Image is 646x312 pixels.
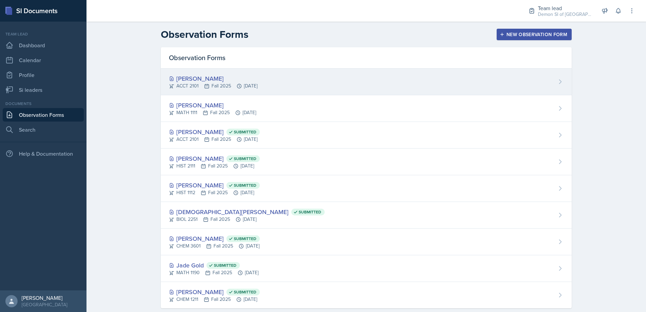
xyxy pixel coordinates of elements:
[161,255,572,282] a: Jade Gold Submitted MATH 1190Fall 2025[DATE]
[161,122,572,149] a: [PERSON_NAME] Submitted ACCT 2101Fall 2025[DATE]
[497,29,572,40] button: New Observation Form
[169,136,260,143] div: ACCT 2101 Fall 2025 [DATE]
[234,236,256,241] span: Submitted
[161,282,572,308] a: [PERSON_NAME] Submitted CHEM 1211Fall 2025[DATE]
[169,296,260,303] div: CHEM 1211 Fall 2025 [DATE]
[3,108,84,122] a: Observation Forms
[3,38,84,52] a: Dashboard
[169,216,325,223] div: BIOL 2251 Fall 2025 [DATE]
[169,74,257,83] div: [PERSON_NAME]
[169,127,260,136] div: [PERSON_NAME]
[234,289,256,295] span: Submitted
[501,32,567,37] div: New Observation Form
[538,11,592,18] div: Demon SI of [GEOGRAPHIC_DATA] / Fall 2025
[234,183,256,188] span: Submitted
[3,68,84,82] a: Profile
[3,147,84,160] div: Help & Documentation
[161,149,572,175] a: [PERSON_NAME] Submitted HIST 2111Fall 2025[DATE]
[3,101,84,107] div: Documents
[169,109,256,116] div: MATH 1111 Fall 2025 [DATE]
[22,301,67,308] div: [GEOGRAPHIC_DATA]
[169,242,260,250] div: CHEM 3601 Fall 2025 [DATE]
[169,287,260,296] div: [PERSON_NAME]
[22,294,67,301] div: [PERSON_NAME]
[169,181,260,190] div: [PERSON_NAME]
[169,207,325,216] div: [DEMOGRAPHIC_DATA][PERSON_NAME]
[3,53,84,67] a: Calendar
[161,47,572,69] div: Observation Forms
[214,263,237,268] span: Submitted
[161,175,572,202] a: [PERSON_NAME] Submitted HIST 1112Fall 2025[DATE]
[161,95,572,122] a: [PERSON_NAME] MATH 1111Fall 2025[DATE]
[3,83,84,97] a: Si leaders
[169,101,256,110] div: [PERSON_NAME]
[3,123,84,136] a: Search
[169,82,257,89] div: ACCT 2101 Fall 2025 [DATE]
[161,202,572,229] a: [DEMOGRAPHIC_DATA][PERSON_NAME] Submitted BIOL 2251Fall 2025[DATE]
[161,229,572,255] a: [PERSON_NAME] Submitted CHEM 3601Fall 2025[DATE]
[169,154,260,163] div: [PERSON_NAME]
[234,156,256,161] span: Submitted
[3,31,84,37] div: Team lead
[161,69,572,95] a: [PERSON_NAME] ACCT 2101Fall 2025[DATE]
[161,28,248,41] h2: Observation Forms
[169,234,260,243] div: [PERSON_NAME]
[299,209,321,215] span: Submitted
[169,189,260,196] div: HIST 1112 Fall 2025 [DATE]
[169,269,258,276] div: MATH 1190 Fall 2025 [DATE]
[538,4,592,12] div: Team lead
[169,261,258,270] div: Jade Gold
[234,129,256,135] span: Submitted
[169,162,260,170] div: HIST 2111 Fall 2025 [DATE]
